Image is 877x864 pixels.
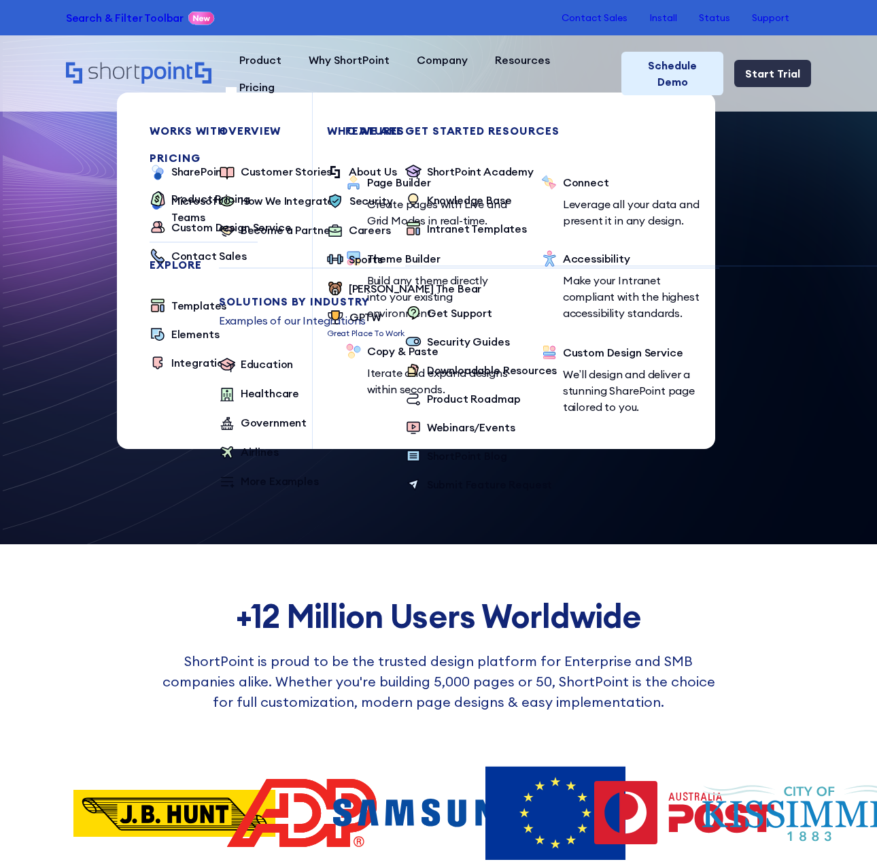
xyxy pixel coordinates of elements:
[66,599,812,635] h2: +12 Million Users Worldwide
[55,152,823,260] h1: SharePoint Design has never been
[219,414,307,433] a: Government
[649,12,677,23] a: Install
[150,219,292,237] a: Custom Design Service
[427,476,552,493] div: Submit Feature Request
[752,12,789,23] a: Support
[241,356,294,372] div: Education
[150,248,247,265] a: Contact Sales
[349,309,381,325] div: GPTW
[405,419,515,437] a: Webinars/Events
[427,448,507,464] div: ShortPoint Blog
[241,385,299,401] div: Healthcare
[226,46,295,73] a: Product
[405,391,521,408] a: Product Roadmap
[171,248,247,264] div: Contact Sales
[171,326,220,342] div: Elements
[562,12,627,23] a: Contact Sales
[241,444,279,460] div: Airlines
[427,305,492,321] div: Get Support
[150,297,227,315] a: Templates
[219,473,319,491] a: More Examples
[66,62,212,85] a: Home
[495,52,550,68] div: Resources
[405,333,510,351] a: Security Guides
[241,473,319,489] div: More Examples
[219,356,294,374] a: Education
[219,296,719,307] div: Solutions by Industry
[171,190,250,207] div: Product Pricing
[405,362,557,380] a: Downloadable Resources
[427,333,510,350] div: Security Guides
[150,326,220,344] a: Elements
[327,309,405,327] a: GPTW
[219,385,299,403] a: Healthcare
[150,152,650,163] div: pricing
[241,414,307,431] div: Government
[427,419,515,435] div: Webinars/Events
[699,12,730,23] a: Status
[309,52,390,68] div: Why ShortPoint
[403,46,481,73] a: Company
[427,391,521,407] div: Product Roadmap
[156,651,721,712] p: ShortPoint is proud to be the trusted design platform for Enterprise and SMB companies alike. Whe...
[405,305,492,322] a: Get Support
[327,327,405,339] p: Great Place To Work
[171,297,227,314] div: Templates
[219,312,719,329] p: Examples of our Integrations
[295,46,403,73] a: Why ShortPoint
[481,46,564,73] a: Resources
[239,52,281,68] div: Product
[621,52,723,95] a: Schedule Demo
[171,219,292,235] div: Custom Design Service
[150,190,250,208] a: Product Pricing
[226,73,288,101] a: Pricing
[734,60,811,87] a: Start Trial
[150,354,235,372] a: Integrations
[239,79,275,95] div: Pricing
[405,476,552,494] a: Submit Feature Request
[66,10,184,26] a: Search & Filter Toolbar
[405,448,507,465] a: ShortPoint Blog
[171,354,235,371] div: Integrations
[219,444,279,462] a: Airlines
[417,52,468,68] div: Company
[427,362,557,378] div: Downloadable Resources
